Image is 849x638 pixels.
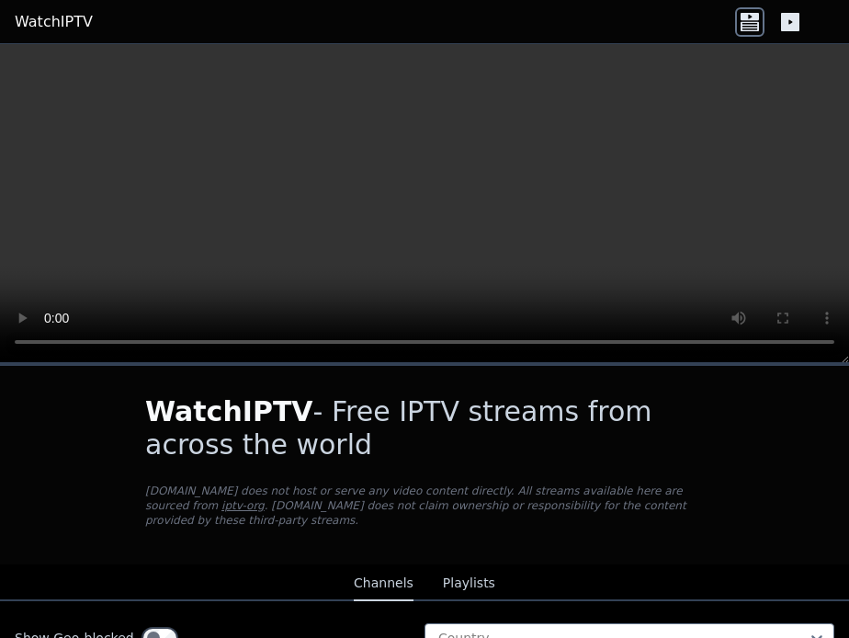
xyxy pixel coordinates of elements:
h1: - Free IPTV streams from across the world [145,395,704,461]
span: WatchIPTV [145,395,313,427]
a: WatchIPTV [15,11,93,33]
button: Channels [354,566,413,601]
button: Playlists [443,566,495,601]
p: [DOMAIN_NAME] does not host or serve any video content directly. All streams available here are s... [145,484,704,528]
a: iptv-org [221,499,265,512]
